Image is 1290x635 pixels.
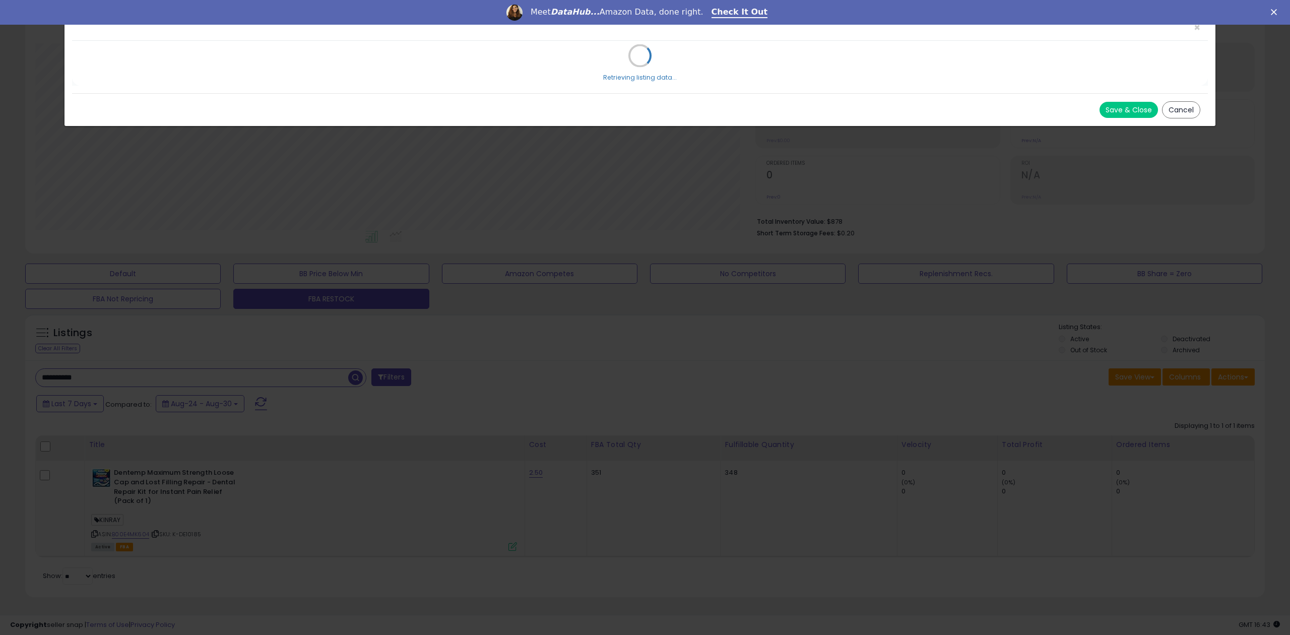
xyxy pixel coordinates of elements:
div: Retrieving listing data... [603,73,677,82]
a: Check It Out [712,7,768,18]
button: Save & Close [1100,102,1158,118]
button: Cancel [1162,101,1200,118]
div: Close [1271,9,1281,15]
img: Profile image for Georgie [506,5,523,21]
i: DataHub... [551,7,600,17]
div: Meet Amazon Data, done right. [531,7,703,17]
span: × [1194,20,1200,35]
